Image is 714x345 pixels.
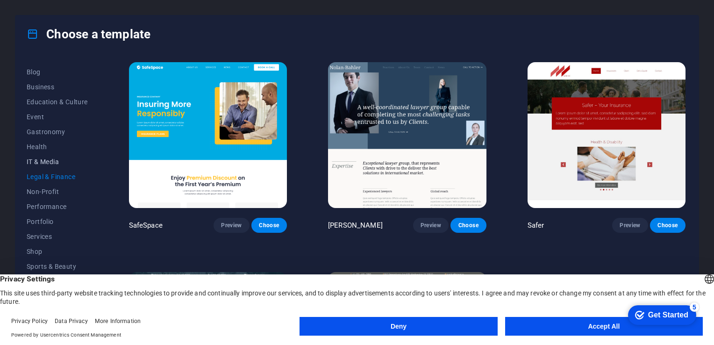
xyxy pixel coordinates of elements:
button: Gastronomy [27,124,88,139]
img: Safer [528,62,685,208]
button: Sports & Beauty [27,259,88,274]
span: Blog [27,68,88,76]
button: Event [27,109,88,124]
span: Choose [259,222,279,229]
span: Services [27,233,88,240]
button: Preview [214,218,249,233]
span: Preview [421,222,441,229]
p: SafeSpace [129,221,163,230]
span: Choose [657,222,678,229]
button: Shop [27,244,88,259]
img: SafeSpace [129,62,287,208]
p: [PERSON_NAME] [328,221,383,230]
span: Preview [620,222,640,229]
button: Portfolio [27,214,88,229]
span: Event [27,113,88,121]
button: Preview [413,218,449,233]
p: Safer [528,221,544,230]
span: Performance [27,203,88,210]
span: Non-Profit [27,188,88,195]
span: Gastronomy [27,128,88,136]
div: Get Started 5 items remaining, 0% complete [7,5,76,24]
button: Education & Culture [27,94,88,109]
div: Get Started [28,10,68,19]
h4: Choose a template [27,27,150,42]
span: Preview [221,222,242,229]
button: Legal & Finance [27,169,88,184]
button: Services [27,229,88,244]
button: Choose [251,218,287,233]
button: Performance [27,199,88,214]
button: Health [27,139,88,154]
div: 5 [69,2,79,11]
img: Nolan-Bahler [328,62,486,208]
span: Sports & Beauty [27,263,88,270]
button: IT & Media [27,154,88,169]
span: Education & Culture [27,98,88,106]
span: Shop [27,248,88,255]
button: Trades [27,274,88,289]
span: Business [27,83,88,91]
span: Portfolio [27,218,88,225]
span: Choose [458,222,478,229]
span: Health [27,143,88,151]
span: Legal & Finance [27,173,88,180]
button: Choose [650,218,685,233]
button: Choose [450,218,486,233]
button: Preview [612,218,648,233]
span: IT & Media [27,158,88,165]
button: Business [27,79,88,94]
button: Blog [27,65,88,79]
button: Non-Profit [27,184,88,199]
